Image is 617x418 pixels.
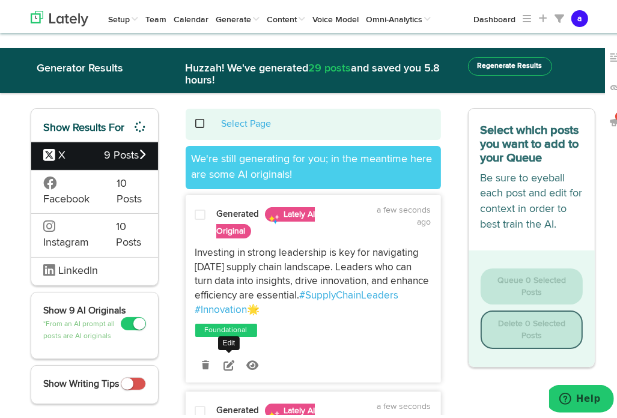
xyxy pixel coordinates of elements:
div: Edit [218,333,240,347]
span: Instagram [43,234,89,245]
strong: Generated [216,403,259,412]
span: Facebook [43,191,90,202]
span: Show 9 AI Originals [43,303,126,313]
h3: Select which posts you want to add to your Queue [481,118,583,162]
a: Select Page [222,117,272,126]
span: We're still generating for you; in the meantime here are some AI originals! [192,151,433,177]
p: Be sure to eyeball each post and edit for context in order to best train the AI. [481,168,583,230]
span: 9 Posts [105,145,146,161]
iframe: Opens a widget where you can find more information [549,382,614,412]
span: 10 Posts [117,174,142,204]
span: 29 posts [309,60,351,71]
span: X [58,147,65,158]
span: LinkedIn [58,262,98,273]
span: Show Writing Tips [43,377,119,386]
img: sparkles.png [268,210,280,222]
button: a [571,7,588,24]
span: Investing in strong leadership is key for navigating [DATE] supply chain landscape. Leaders who c... [195,245,432,298]
span: Show Results For [43,120,124,130]
h2: Generator Results [31,60,159,72]
h2: Huzzah! We've generated and saved you 5.8 hours! [177,60,450,84]
button: Queue 0 Selected Posts [481,265,583,301]
strong: Generated [216,207,259,216]
button: Delete 0 Selected Posts [481,307,583,346]
span: 🌟 [248,302,260,312]
a: #Innovation [195,302,248,312]
small: *From an AI prompt all posts are AI originals [43,318,115,337]
button: Regenerate Results [468,54,552,73]
a: Foundational [202,321,250,333]
img: logo_lately_bg_light.svg [31,8,88,23]
a: #SupplyChainLeaders [300,288,399,298]
span: Queue 0 Selected Posts [497,273,566,294]
time: a few seconds ago [377,203,431,223]
span: 10 Posts [116,217,141,247]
